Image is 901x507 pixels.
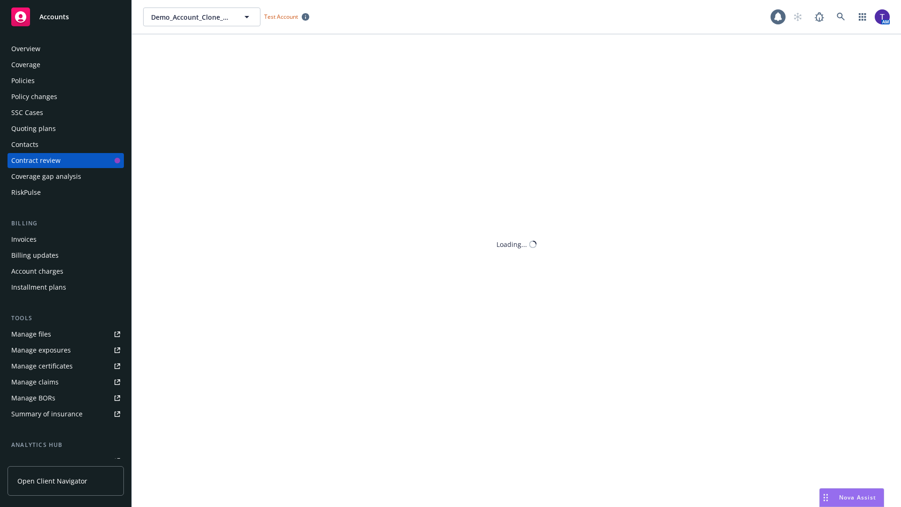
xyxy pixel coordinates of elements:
button: Demo_Account_Clone_QA_CR_Tests_Prospect [143,8,260,26]
span: Test Account [264,13,298,21]
a: Contract review [8,153,124,168]
div: Contract review [11,153,61,168]
a: Contacts [8,137,124,152]
a: Coverage gap analysis [8,169,124,184]
div: Summary of insurance [11,407,83,422]
div: Contacts [11,137,38,152]
a: Loss summary generator [8,453,124,469]
a: Overview [8,41,124,56]
a: Policy changes [8,89,124,104]
a: Manage claims [8,375,124,390]
div: Coverage gap analysis [11,169,81,184]
div: Billing [8,219,124,228]
div: Manage exposures [11,343,71,358]
a: SSC Cases [8,105,124,120]
a: Switch app [853,8,872,26]
a: Manage exposures [8,343,124,358]
span: Nova Assist [839,493,876,501]
span: Accounts [39,13,69,21]
a: Account charges [8,264,124,279]
a: Quoting plans [8,121,124,136]
button: Nova Assist [819,488,884,507]
div: Manage files [11,327,51,342]
div: Overview [11,41,40,56]
a: Manage BORs [8,391,124,406]
div: Account charges [11,264,63,279]
div: Manage BORs [11,391,55,406]
img: photo [875,9,890,24]
a: Installment plans [8,280,124,295]
a: Policies [8,73,124,88]
a: Invoices [8,232,124,247]
div: Tools [8,314,124,323]
div: Quoting plans [11,121,56,136]
div: Installment plans [11,280,66,295]
div: Loss summary generator [11,453,89,469]
div: Loading... [496,239,527,249]
div: Coverage [11,57,40,72]
a: Coverage [8,57,124,72]
span: Demo_Account_Clone_QA_CR_Tests_Prospect [151,12,232,22]
div: Manage claims [11,375,59,390]
a: Report a Bug [810,8,829,26]
div: Policies [11,73,35,88]
span: Open Client Navigator [17,476,87,486]
div: Analytics hub [8,440,124,450]
div: Drag to move [820,489,832,507]
div: SSC Cases [11,105,43,120]
div: RiskPulse [11,185,41,200]
div: Billing updates [11,248,59,263]
a: Summary of insurance [8,407,124,422]
a: Manage certificates [8,359,124,374]
a: Manage files [8,327,124,342]
div: Policy changes [11,89,57,104]
a: Accounts [8,4,124,30]
a: Billing updates [8,248,124,263]
span: Test Account [260,12,313,22]
a: RiskPulse [8,185,124,200]
a: Start snowing [788,8,807,26]
div: Invoices [11,232,37,247]
a: Search [832,8,850,26]
div: Manage certificates [11,359,73,374]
